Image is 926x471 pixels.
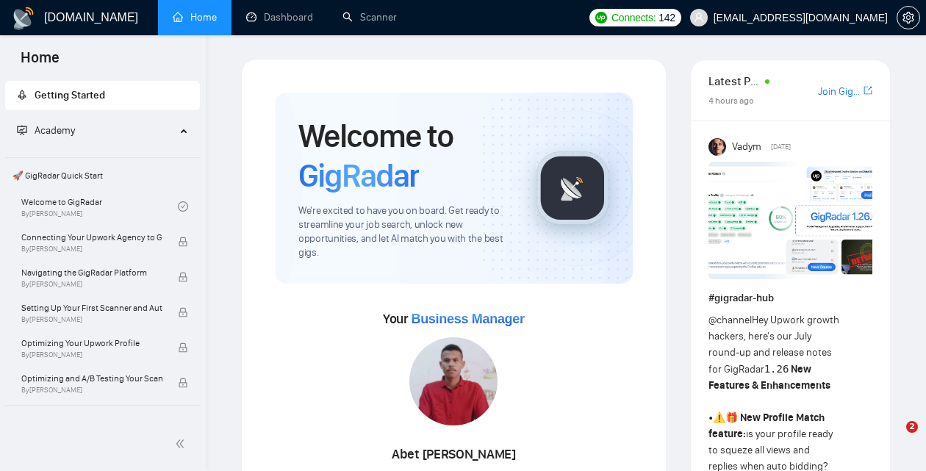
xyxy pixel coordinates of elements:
span: 🚀 GigRadar Quick Start [7,161,198,190]
img: F09AC4U7ATU-image.png [708,162,885,279]
span: 2 [906,421,918,433]
span: We're excited to have you on board. Get ready to streamline your job search, unlock new opportuni... [298,204,512,260]
strong: New Profile Match feature: [708,411,825,440]
span: Optimizing Your Upwork Profile [21,336,162,350]
button: setting [897,6,920,29]
span: Getting Started [35,89,105,101]
span: Connecting Your Upwork Agency to GigRadar [21,230,162,245]
span: By [PERSON_NAME] [21,350,162,359]
span: Business Manager [411,312,524,326]
span: By [PERSON_NAME] [21,245,162,254]
li: Getting Started [5,81,200,110]
span: lock [178,307,188,317]
span: Your [383,311,525,327]
span: export [864,85,872,96]
span: [DATE] [771,140,791,154]
span: Vadym [732,139,761,155]
h1: Welcome to [298,116,512,195]
span: GigRadar [298,156,419,195]
span: check-circle [178,201,188,212]
img: upwork-logo.png [595,12,607,24]
img: 1705393970746-dllhost_XiKCzqunph.png [409,337,498,425]
a: searchScanner [342,11,397,24]
span: Connects: [611,10,656,26]
a: homeHome [173,11,217,24]
h1: # gigradar-hub [708,290,872,306]
span: lock [178,378,188,388]
img: Vadym [708,138,726,156]
span: fund-projection-screen [17,125,27,135]
a: export [864,84,872,98]
span: ⚠️ [713,411,725,424]
span: Navigating the GigRadar Platform [21,265,162,280]
span: 🎁 [725,411,738,424]
span: By [PERSON_NAME] [21,315,162,324]
span: @channel [708,314,752,326]
span: Home [9,47,71,78]
a: dashboardDashboard [246,11,313,24]
code: 1.26 [764,363,789,375]
span: lock [178,272,188,282]
span: Academy [35,124,75,137]
iframe: Intercom live chat [876,421,911,456]
span: Setting Up Your First Scanner and Auto-Bidder [21,301,162,315]
span: Optimizing and A/B Testing Your Scanner for Better Results [21,371,162,386]
span: lock [178,237,188,247]
span: lock [178,342,188,353]
img: gigradar-logo.png [536,151,609,225]
span: 👑 Agency Success with GigRadar [7,409,198,438]
span: Academy [17,124,75,137]
div: Abet [PERSON_NAME] [334,442,573,467]
span: By [PERSON_NAME] [21,386,162,395]
span: Latest Posts from the GigRadar Community [708,72,761,90]
span: double-left [175,436,190,451]
span: 4 hours ago [708,96,754,106]
span: rocket [17,90,27,100]
a: Join GigRadar Slack Community [818,84,861,100]
a: setting [897,12,920,24]
img: logo [12,7,35,30]
a: Welcome to GigRadarBy[PERSON_NAME] [21,190,178,223]
span: user [694,12,704,23]
span: By [PERSON_NAME] [21,280,162,289]
span: 142 [658,10,675,26]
